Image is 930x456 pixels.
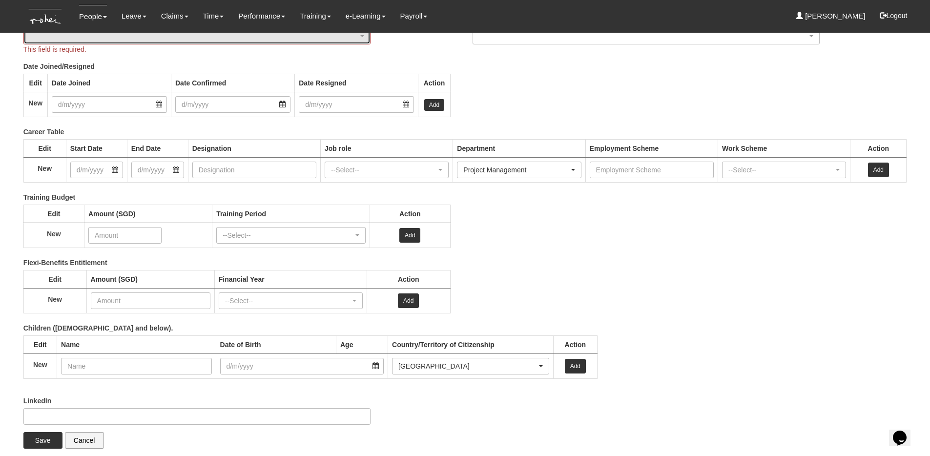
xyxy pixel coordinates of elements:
[91,292,210,309] input: Amount
[585,139,718,157] th: Employment Scheme
[398,293,419,308] a: Add
[367,270,450,288] th: Action
[796,5,866,27] a: [PERSON_NAME]
[23,396,52,406] label: LinkedIn
[192,162,316,178] input: Designation
[238,5,285,27] a: Performance
[325,162,449,178] button: --Select--
[295,74,418,92] th: Date Resigned
[889,417,920,446] iframe: chat widget
[52,96,167,113] input: d/m/yyyy
[346,5,386,27] a: e-Learning
[336,335,388,353] th: Age
[565,359,586,373] a: Add
[84,205,212,223] th: Amount (SGD)
[23,74,47,92] th: Edit
[388,335,554,353] th: Country/Territory of Citizenship
[66,139,127,157] th: Start Date
[850,139,907,157] th: Action
[23,192,76,202] label: Training Budget
[299,96,414,113] input: d/m/yyyy
[188,139,320,157] th: Designation
[718,139,850,157] th: Work Scheme
[65,432,104,449] a: Cancel
[70,162,123,178] input: d/m/yyyy
[122,5,146,27] a: Leave
[220,358,384,374] input: d/m/yyyy
[23,45,86,53] span: This field is required.
[453,139,585,157] th: Department
[203,5,224,27] a: Time
[225,296,351,306] div: --Select--
[212,205,370,223] th: Training Period
[61,358,212,374] input: Name
[127,139,188,157] th: End Date
[79,5,107,28] a: People
[722,162,846,178] button: --Select--
[590,162,714,178] input: Employment Scheme
[47,74,171,92] th: Date Joined
[399,228,420,243] a: Add
[873,4,914,27] button: Logout
[216,335,336,353] th: Date of Birth
[463,165,569,175] div: Project Management
[47,229,61,239] label: New
[398,361,537,371] div: [GEOGRAPHIC_DATA]
[457,162,581,178] button: Project Management
[171,74,295,92] th: Date Confirmed
[23,205,84,223] th: Edit
[23,323,173,333] label: Children ([DEMOGRAPHIC_DATA] and below).
[86,270,214,288] th: Amount (SGD)
[161,5,188,27] a: Claims
[418,74,450,92] th: Action
[23,139,66,157] th: Edit
[23,127,64,137] label: Career Table
[28,98,42,108] label: New
[88,227,162,244] input: Amount
[553,335,597,353] th: Action
[223,230,353,240] div: --Select--
[23,62,95,71] label: Date Joined/Resigned
[219,292,363,309] button: --Select--
[370,205,450,223] th: Action
[331,165,436,175] div: --Select--
[48,294,62,304] label: New
[216,227,366,244] button: --Select--
[214,270,367,288] th: Financial Year
[23,335,57,353] th: Edit
[23,432,62,449] input: Save
[175,96,290,113] input: d/m/yyyy
[300,5,331,27] a: Training
[424,99,444,111] a: Add
[38,164,52,173] label: New
[320,139,453,157] th: Job role
[23,270,86,288] th: Edit
[33,360,47,370] label: New
[131,162,184,178] input: d/m/yyyy
[23,258,107,268] label: Flexi-Benefits Entitlement
[392,358,549,374] button: [GEOGRAPHIC_DATA]
[868,163,889,177] a: Add
[728,165,834,175] div: --Select--
[400,5,428,27] a: Payroll
[57,335,216,353] th: Name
